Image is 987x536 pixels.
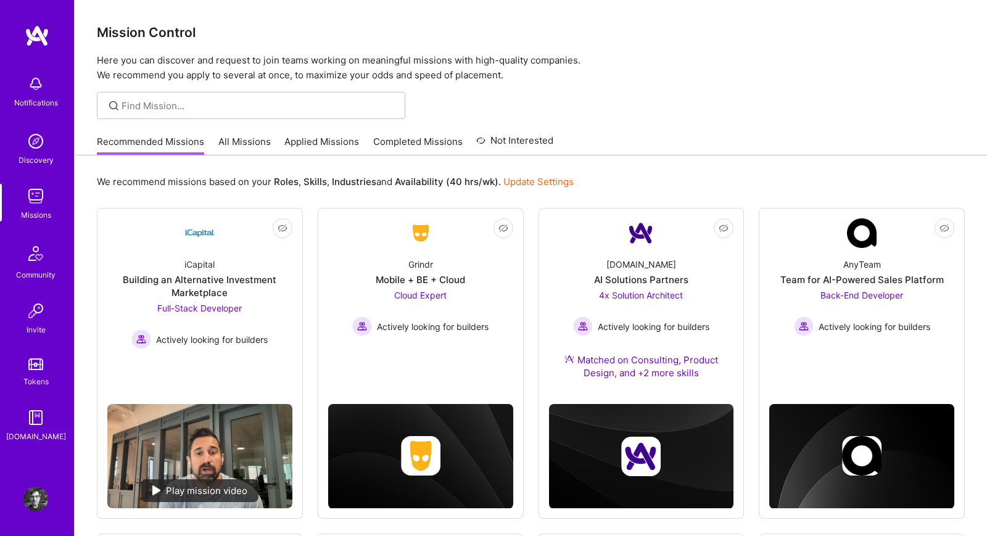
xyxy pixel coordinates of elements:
[820,290,903,300] span: Back-End Developer
[23,487,48,511] img: User Avatar
[394,290,447,300] span: Cloud Expert
[23,129,48,154] img: discovery
[218,135,271,155] a: All Missions
[6,430,66,443] div: [DOMAIN_NAME]
[769,218,954,358] a: Company LogoAnyTeamTeam for AI-Powered Sales PlatformBack-End Developer Actively looking for buil...
[20,487,51,511] a: User Avatar
[97,135,204,155] a: Recommended Missions
[23,375,49,388] div: Tokens
[107,273,292,299] div: Building an Alternative Investment Marketplace
[594,273,688,286] div: AI Solutions Partners
[131,329,151,349] img: Actively looking for builders
[573,316,593,336] img: Actively looking for builders
[406,222,436,244] img: Company Logo
[284,135,359,155] a: Applied Missions
[328,404,513,508] img: cover
[27,323,46,336] div: Invite
[332,176,376,188] b: Industries
[184,258,215,271] div: iCapital
[328,218,513,358] a: Company LogoGrindrMobile + BE + CloudCloud Expert Actively looking for buildersActively looking f...
[498,223,508,233] i: icon EyeClosed
[769,404,954,509] img: cover
[794,316,814,336] img: Actively looking for builders
[274,176,299,188] b: Roles
[107,99,121,113] i: icon SearchGrey
[107,218,292,394] a: Company LogoiCapitalBuilding an Alternative Investment MarketplaceFull-Stack Developer Actively l...
[376,273,465,286] div: Mobile + BE + Cloud
[395,176,498,188] b: Availability (40 hrs/wk)
[606,258,676,271] div: [DOMAIN_NAME]
[107,404,292,508] img: No Mission
[598,320,709,333] span: Actively looking for builders
[304,176,327,188] b: Skills
[476,133,553,155] a: Not Interested
[14,96,58,109] div: Notifications
[122,99,396,112] input: Find Mission...
[23,72,48,96] img: bell
[401,436,440,476] img: Company logo
[28,358,43,370] img: tokens
[408,258,433,271] div: Grindr
[97,53,965,83] p: Here you can discover and request to join teams working on meaningful missions with high-quality ...
[25,25,49,47] img: logo
[373,135,463,155] a: Completed Missions
[185,218,215,248] img: Company Logo
[152,485,161,495] img: play
[819,320,930,333] span: Actively looking for builders
[16,268,56,281] div: Community
[97,175,574,188] p: We recommend missions based on your , , and .
[141,479,258,502] div: Play mission video
[23,184,48,208] img: teamwork
[23,405,48,430] img: guide book
[549,353,734,379] div: Matched on Consulting, Product Design, and +2 more skills
[621,437,661,476] img: Company logo
[599,290,683,300] span: 4x Solution Architect
[940,223,949,233] i: icon EyeClosed
[23,299,48,323] img: Invite
[21,239,51,268] img: Community
[626,218,656,248] img: Company Logo
[549,218,734,394] a: Company Logo[DOMAIN_NAME]AI Solutions Partners4x Solution Architect Actively looking for builders...
[19,154,54,167] div: Discovery
[564,354,574,364] img: Ateam Purple Icon
[503,176,574,188] a: Update Settings
[278,223,287,233] i: icon EyeClosed
[780,273,944,286] div: Team for AI-Powered Sales Platform
[377,320,489,333] span: Actively looking for builders
[843,258,881,271] div: AnyTeam
[157,303,242,313] span: Full-Stack Developer
[847,218,877,248] img: Company Logo
[549,404,734,508] img: cover
[352,316,372,336] img: Actively looking for builders
[21,208,51,221] div: Missions
[842,436,882,476] img: Company logo
[719,223,729,233] i: icon EyeClosed
[156,333,268,346] span: Actively looking for builders
[97,25,965,40] h3: Mission Control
